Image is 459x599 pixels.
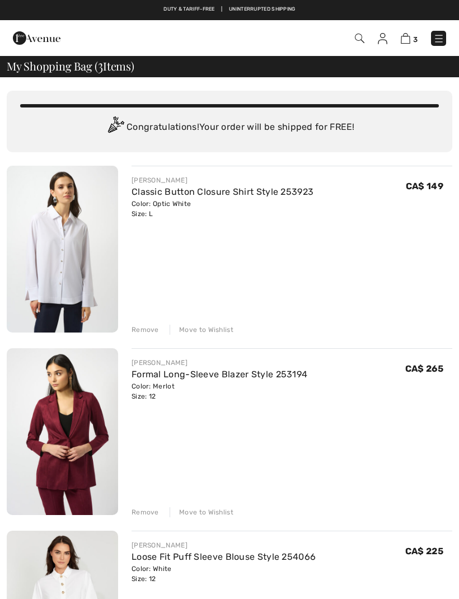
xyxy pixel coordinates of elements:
a: Classic Button Closure Shirt Style 253923 [132,186,313,197]
div: [PERSON_NAME] [132,358,307,368]
div: Color: Merlot Size: 12 [132,381,307,401]
a: Loose Fit Puff Sleeve Blouse Style 254066 [132,551,316,562]
div: Remove [132,507,159,517]
div: [PERSON_NAME] [132,540,316,550]
span: CA$ 149 [406,181,443,191]
span: My Shopping Bag ( Items) [7,60,134,72]
div: Move to Wishlist [170,507,233,517]
img: My Info [378,33,387,44]
div: Color: White Size: 12 [132,564,316,584]
img: Menu [433,33,444,44]
a: 3 [401,31,418,45]
span: 3 [413,35,418,44]
a: Formal Long-Sleeve Blazer Style 253194 [132,369,307,380]
a: 1ère Avenue [13,32,60,43]
div: Remove [132,325,159,335]
div: Move to Wishlist [170,325,233,335]
span: CA$ 265 [405,363,443,374]
img: Formal Long-Sleeve Blazer Style 253194 [7,348,118,515]
img: Search [355,34,364,43]
span: 3 [98,58,103,72]
img: Classic Button Closure Shirt Style 253923 [7,166,118,333]
div: [PERSON_NAME] [132,175,313,185]
span: CA$ 225 [405,546,443,556]
img: Shopping Bag [401,33,410,44]
div: Color: Optic White Size: L [132,199,313,219]
img: Congratulation2.svg [104,116,127,139]
img: 1ère Avenue [13,27,60,49]
div: Congratulations! Your order will be shipped for FREE! [20,116,439,139]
